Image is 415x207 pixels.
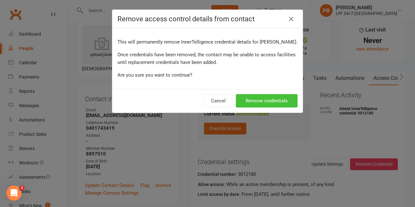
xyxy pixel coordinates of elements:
h4: Remove access control details from contact [117,15,298,23]
span: This will permanently remove InnerTelligence credential details for [PERSON_NAME]. [117,39,298,45]
button: Close [286,14,296,24]
span: 2 [19,185,25,190]
iframe: Intercom live chat [6,185,22,201]
button: Cancel [204,94,233,107]
span: Are you sure you want to continue? [117,72,192,78]
button: Remove credentials [236,94,298,107]
span: Once credentials have been removed, the contact may be unable to access facilities until replacem... [117,52,296,65]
